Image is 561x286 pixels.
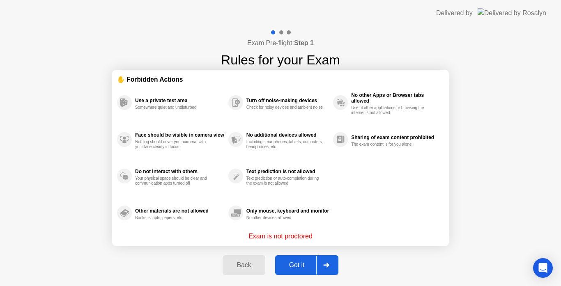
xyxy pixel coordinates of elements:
[478,8,546,18] img: Delivered by Rosalyn
[278,261,316,269] div: Got it
[221,50,340,70] h1: Rules for your Exam
[246,132,329,138] div: No additional devices allowed
[246,215,324,220] div: No other devices allowed
[117,75,444,84] div: ✋ Forbidden Actions
[246,98,329,103] div: Turn off noise-making devices
[135,132,224,138] div: Face should be visible in camera view
[223,255,265,275] button: Back
[294,39,314,46] b: Step 1
[135,169,224,174] div: Do not interact with others
[135,140,213,149] div: Nothing should cover your camera, with your face clearly in focus
[135,215,213,220] div: Books, scripts, papers, etc
[351,135,440,140] div: Sharing of exam content prohibited
[135,105,213,110] div: Somewhere quiet and undisturbed
[351,142,429,147] div: The exam content is for you alone
[246,140,324,149] div: Including smartphones, tablets, computers, headphones, etc.
[351,92,440,104] div: No other Apps or Browser tabs allowed
[246,176,324,186] div: Text prediction or auto-completion during the exam is not allowed
[248,231,313,241] p: Exam is not proctored
[436,8,473,18] div: Delivered by
[246,105,324,110] div: Check for noisy devices and ambient noise
[275,255,338,275] button: Got it
[135,98,224,103] div: Use a private test area
[135,176,213,186] div: Your physical space should be clear and communication apps turned off
[533,258,553,278] div: Open Intercom Messenger
[246,208,329,214] div: Only mouse, keyboard and monitor
[246,169,329,174] div: Text prediction is not allowed
[351,105,429,115] div: Use of other applications or browsing the internet is not allowed
[135,208,224,214] div: Other materials are not allowed
[247,38,314,48] h4: Exam Pre-flight:
[225,261,262,269] div: Back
